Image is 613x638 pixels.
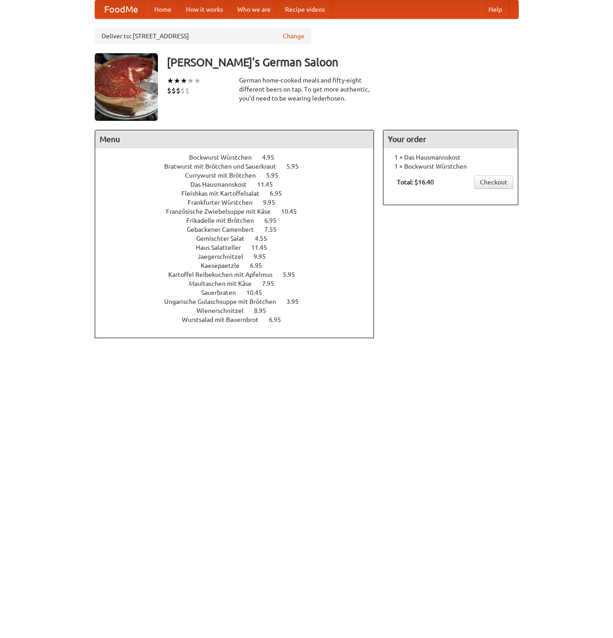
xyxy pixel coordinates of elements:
a: Gemischter Salat 4.55 [196,235,284,242]
span: 8.95 [254,307,275,314]
span: 5.95 [286,163,308,170]
div: German home-cooked meals and fifty-eight different beers on tap. To get more authentic, you'd nee... [239,76,374,103]
span: 4.95 [262,154,283,161]
span: Wienerschnitzel [197,307,253,314]
span: Gemischter Salat [196,235,253,242]
a: Das Hausmannskost 11.45 [190,181,290,188]
a: Checkout [474,175,513,189]
span: 6.95 [270,190,291,197]
span: 4.55 [255,235,276,242]
li: $ [185,86,189,96]
span: Haus Salatteller [196,244,250,251]
li: 1 × Bockwurst Würstchen [388,162,513,171]
a: Jaegerschnitzel 9.95 [198,253,282,260]
span: Frankfurter Würstchen [188,199,262,206]
span: 11.45 [257,181,282,188]
span: 7.55 [264,226,286,233]
a: Who we are [230,0,278,18]
a: Wurstsalad mit Bauernbrot 6.95 [182,316,298,323]
span: 9.95 [263,199,284,206]
li: 1 × Das Hausmannskost [388,153,513,162]
a: Frankfurter Würstchen 9.95 [188,199,292,206]
span: Frikadelle mit Brötchen [186,217,263,224]
span: 7.95 [262,280,283,287]
a: Bockwurst Würstchen 4.95 [189,154,291,161]
span: 6.95 [250,262,271,269]
li: $ [167,86,171,96]
span: Wurstsalad mit Bauernbrot [182,316,267,323]
a: FoodMe [95,0,147,18]
h4: Your order [383,130,518,148]
li: ★ [194,76,201,86]
a: Change [283,32,304,41]
li: ★ [187,76,194,86]
a: Kartoffel Reibekuchen mit Apfelmus 5.95 [168,271,312,278]
li: $ [171,86,176,96]
span: 11.45 [251,244,276,251]
span: Bockwurst Würstchen [189,154,261,161]
li: $ [176,86,180,96]
img: angular.jpg [95,53,158,121]
span: Jaegerschnitzel [198,253,252,260]
a: How it works [179,0,230,18]
span: 9.95 [253,253,275,260]
span: Kartoffel Reibekuchen mit Apfelmus [168,271,281,278]
a: Haus Salatteller 11.45 [196,244,284,251]
a: Ungarische Gulaschsuppe mit Brötchen 3.95 [164,298,315,305]
a: Kaesepaetzle 6.95 [201,262,279,269]
li: ★ [174,76,180,86]
span: Gebackener Camenbert [187,226,263,233]
span: Maultaschen mit Käse [189,280,261,287]
a: Französische Zwiebelsuppe mit Käse 10.45 [166,208,313,215]
span: 10.45 [246,289,271,296]
a: Gebackener Camenbert 7.55 [187,226,293,233]
span: 6.95 [264,217,286,224]
h4: Menu [95,130,374,148]
span: Bratwurst mit Brötchen und Sauerkraut [164,163,285,170]
span: 5.95 [266,172,287,179]
span: Fleishkas mit Kartoffelsalat [181,190,268,197]
span: Französische Zwiebelsuppe mit Käse [166,208,280,215]
span: Currywurst mit Brötchen [185,172,265,179]
span: 5.95 [283,271,304,278]
li: ★ [180,76,187,86]
b: Total: $16.40 [397,179,434,186]
li: ★ [167,76,174,86]
a: Wienerschnitzel 8.95 [197,307,283,314]
span: Das Hausmannskost [190,181,256,188]
span: Ungarische Gulaschsuppe mit Brötchen [164,298,285,305]
a: Fleishkas mit Kartoffelsalat 6.95 [181,190,299,197]
a: Currywurst mit Brötchen 5.95 [185,172,295,179]
span: 6.95 [269,316,290,323]
a: Help [481,0,509,18]
span: 3.95 [286,298,308,305]
h3: [PERSON_NAME]'s German Saloon [167,53,519,71]
div: Deliver to: [STREET_ADDRESS] [95,28,311,44]
a: Sauerbraten 10.45 [201,289,279,296]
span: Kaesepaetzle [201,262,249,269]
a: Recipe videos [278,0,332,18]
li: $ [180,86,185,96]
a: Home [147,0,179,18]
a: Maultaschen mit Käse 7.95 [189,280,291,287]
span: 10.45 [281,208,306,215]
a: Bratwurst mit Brötchen und Sauerkraut 5.95 [164,163,315,170]
a: Frikadelle mit Brötchen 6.95 [186,217,293,224]
span: Sauerbraten [201,289,245,296]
